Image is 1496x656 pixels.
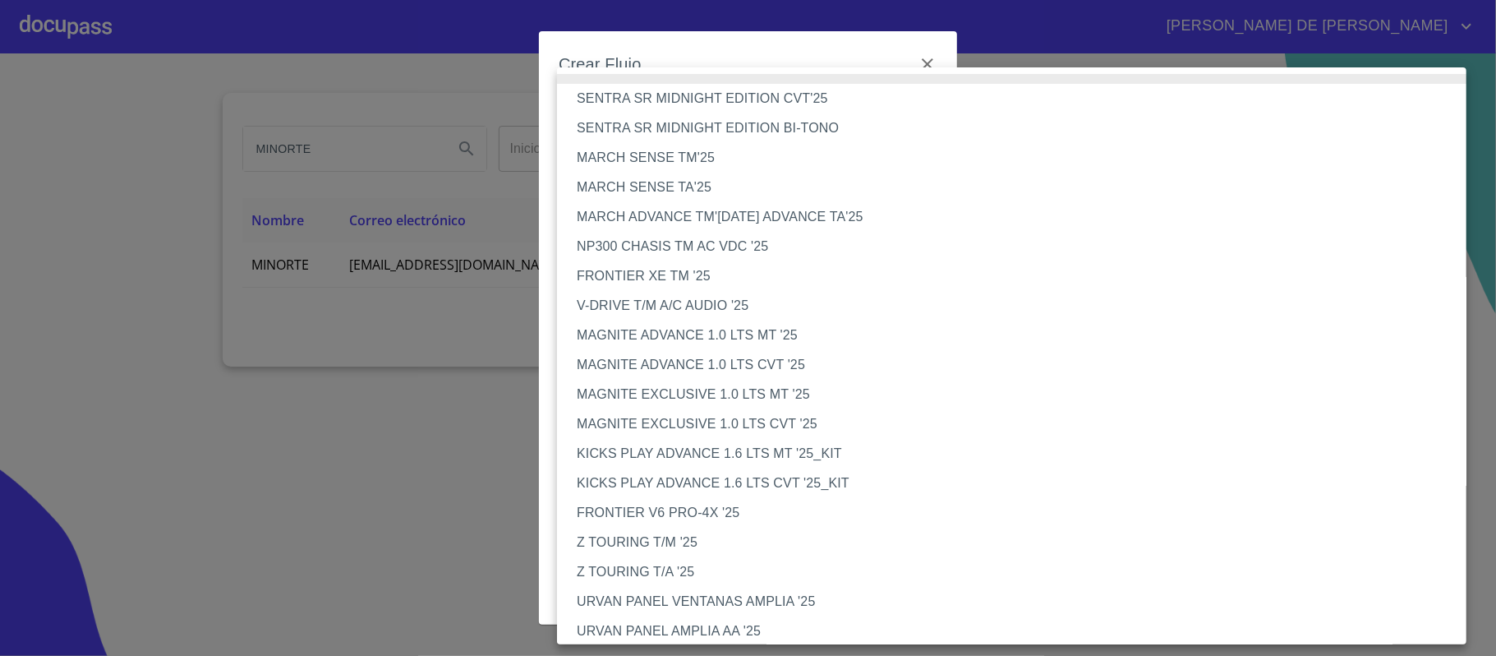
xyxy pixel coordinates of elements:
li: KICKS PLAY ADVANCE 1.6 LTS CVT '25_KIT [557,469,1483,498]
li: MARCH SENSE TM'25 [557,143,1483,173]
li: MARCH SENSE TA'25 [557,173,1483,202]
li: Z TOURING T/M '25 [557,528,1483,557]
li: SENTRA SR MIDNIGHT EDITION CVT'25 [557,84,1483,113]
li: Z TOURING T/A '25 [557,557,1483,587]
li: MAGNITE ADVANCE 1.0 LTS CVT '25 [557,350,1483,380]
li: FRONTIER XE TM '25 [557,261,1483,291]
li: SENTRA SR MIDNIGHT EDITION BI-TONO [557,113,1483,143]
li: KICKS PLAY ADVANCE 1.6 LTS MT '25_KIT [557,439,1483,469]
li: MAGNITE EXCLUSIVE 1.0 LTS MT '25 [557,380,1483,409]
li: FRONTIER V6 PRO-4X '25 [557,498,1483,528]
li: NP300 CHASIS TM AC VDC '25 [557,232,1483,261]
li: MARCH ADVANCE TM'[DATE] ADVANCE TA'25 [557,202,1483,232]
li: MAGNITE EXCLUSIVE 1.0 LTS CVT '25 [557,409,1483,439]
li: V-DRIVE T/M A/C AUDIO '25 [557,291,1483,321]
li: URVAN PANEL VENTANAS AMPLIA '25 [557,587,1483,617]
li: MAGNITE ADVANCE 1.0 LTS MT '25 [557,321,1483,350]
li: URVAN PANEL AMPLIA AA '25 [557,617,1483,646]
